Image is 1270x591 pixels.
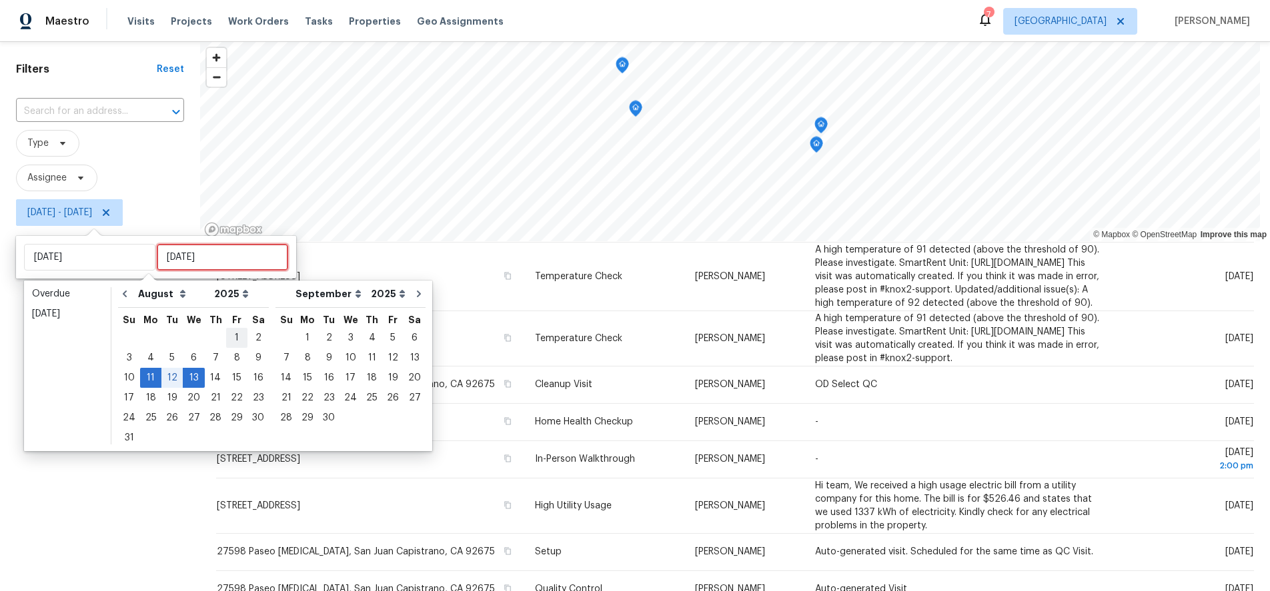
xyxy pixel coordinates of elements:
[362,328,382,348] div: Thu Sep 04 2025
[247,328,269,347] div: 2
[984,8,993,21] div: 7
[616,57,629,78] div: Map marker
[140,408,161,428] div: Mon Aug 25 2025
[280,315,293,324] abbr: Sunday
[140,388,161,407] div: 18
[205,388,226,408] div: Thu Aug 21 2025
[226,408,247,427] div: 29
[275,348,297,367] div: 7
[382,328,404,348] div: Fri Sep 05 2025
[305,17,333,26] span: Tasks
[205,368,226,387] div: 14
[340,388,362,407] div: 24
[340,368,362,388] div: Wed Sep 17 2025
[247,368,269,387] div: 16
[417,15,504,28] span: Geo Assignments
[318,388,340,408] div: Tue Sep 23 2025
[1225,417,1253,426] span: [DATE]
[200,41,1260,241] canvas: Map
[118,368,140,388] div: Sun Aug 10 2025
[135,284,211,304] select: Month
[318,408,340,427] div: 30
[408,315,421,324] abbr: Saturday
[695,454,765,464] span: [PERSON_NAME]
[171,15,212,28] span: Projects
[362,388,382,407] div: 25
[228,15,289,28] span: Work Orders
[207,67,226,87] button: Zoom out
[1015,15,1107,28] span: [GEOGRAPHIC_DATA]
[1225,380,1253,389] span: [DATE]
[382,328,404,347] div: 5
[340,388,362,408] div: Wed Sep 24 2025
[502,415,514,427] button: Copy Address
[502,378,514,390] button: Copy Address
[810,137,823,157] div: Map marker
[140,408,161,427] div: 25
[318,368,340,387] div: 16
[815,380,877,389] span: OD Select QC
[366,315,378,324] abbr: Thursday
[275,408,297,428] div: Sun Sep 28 2025
[502,545,514,557] button: Copy Address
[275,368,297,388] div: Sun Sep 14 2025
[362,388,382,408] div: Thu Sep 25 2025
[535,417,633,426] span: Home Health Checkup
[187,315,201,324] abbr: Wednesday
[183,368,205,387] div: 13
[205,408,226,427] div: 28
[349,15,401,28] span: Properties
[340,328,362,347] div: 3
[205,408,226,428] div: Thu Aug 28 2025
[118,388,140,407] div: 17
[140,348,161,367] div: 4
[32,287,103,300] div: Overdue
[226,368,247,388] div: Fri Aug 15 2025
[247,388,269,407] div: 23
[318,408,340,428] div: Tue Sep 30 2025
[297,368,318,387] div: 15
[226,328,247,347] div: 1
[140,348,161,368] div: Mon Aug 04 2025
[297,348,318,368] div: Mon Sep 08 2025
[161,388,183,408] div: Tue Aug 19 2025
[205,348,226,368] div: Thu Aug 07 2025
[161,348,183,368] div: Tue Aug 05 2025
[140,368,161,388] div: Mon Aug 11 2025
[297,388,318,407] div: 22
[502,270,514,282] button: Copy Address
[247,408,269,428] div: Sat Aug 30 2025
[24,244,155,271] input: Start date
[318,348,340,367] div: 9
[695,547,765,556] span: [PERSON_NAME]
[161,408,183,428] div: Tue Aug 26 2025
[382,368,404,388] div: Fri Sep 19 2025
[205,368,226,388] div: Thu Aug 14 2025
[535,454,635,464] span: In-Person Walkthrough
[815,454,818,464] span: -
[318,368,340,388] div: Tue Sep 16 2025
[297,388,318,408] div: Mon Sep 22 2025
[118,348,140,367] div: 3
[1225,547,1253,556] span: [DATE]
[161,368,183,387] div: 12
[32,307,103,320] div: [DATE]
[209,315,222,324] abbr: Thursday
[247,348,269,367] div: 9
[226,388,247,407] div: 22
[362,348,382,367] div: 11
[318,328,340,347] div: 2
[217,547,495,556] span: 27598 Paseo [MEDICAL_DATA], San Juan Capistrano, CA 92675
[118,348,140,368] div: Sun Aug 03 2025
[629,101,642,121] div: Map marker
[1225,501,1253,510] span: [DATE]
[368,284,409,304] select: Year
[211,284,252,304] select: Year
[183,388,205,407] div: 20
[252,315,265,324] abbr: Saturday
[340,348,362,367] div: 10
[297,368,318,388] div: Mon Sep 15 2025
[297,348,318,367] div: 8
[300,315,315,324] abbr: Monday
[404,328,426,348] div: Sat Sep 06 2025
